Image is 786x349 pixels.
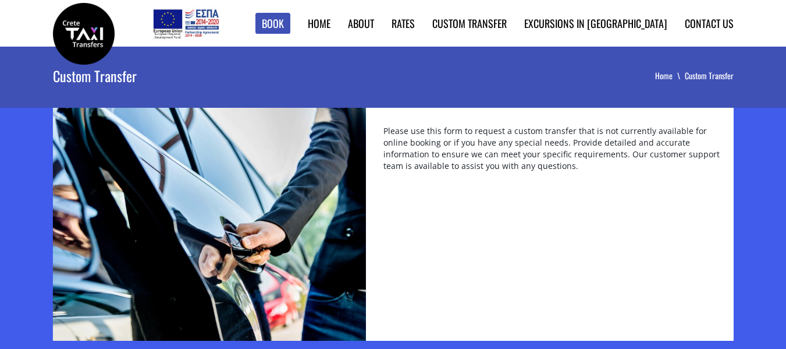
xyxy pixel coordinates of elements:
[524,16,667,31] a: Excursions in [GEOGRAPHIC_DATA]
[308,16,330,31] a: Home
[52,108,365,341] img: crete taxi transfer services
[53,26,115,38] a: Crete Taxi Transfers | Best Custom Transfers in Crete | Crete Taxi Transfers
[432,16,507,31] a: Custom Transfer
[655,69,685,82] a: Home
[685,70,734,82] li: Custom Transfer
[53,3,115,65] img: Crete Taxi Transfers | Best Custom Transfers in Crete | Crete Taxi Transfers
[392,16,415,31] a: Rates
[383,125,722,182] p: Please use this form to request a custom transfer that is not currently available for online book...
[348,16,374,31] a: About
[53,47,404,105] h1: Custom Transfer
[255,13,290,34] a: Book
[685,16,734,31] a: Contact us
[151,6,220,41] img: e-bannersEUERDF180X90.jpg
